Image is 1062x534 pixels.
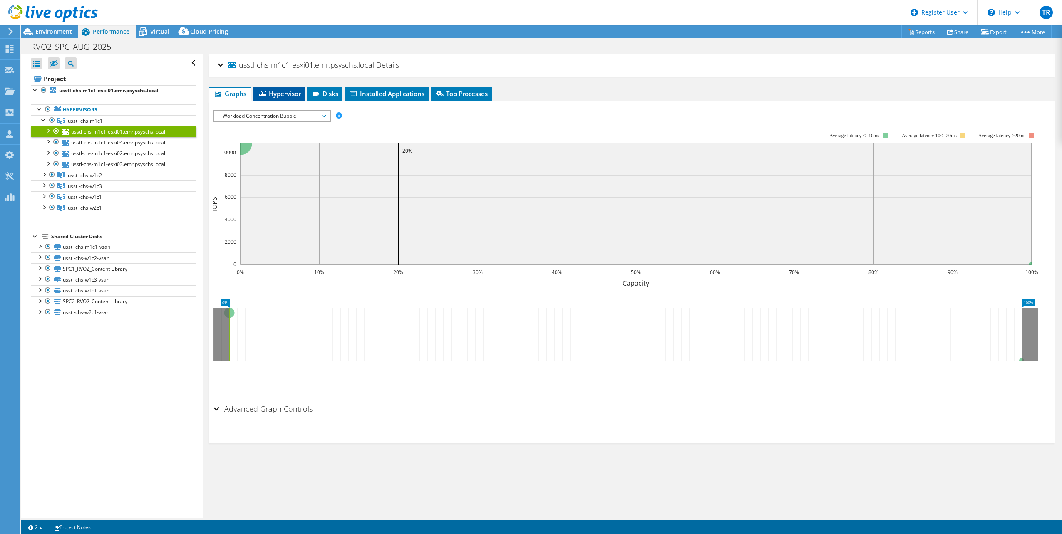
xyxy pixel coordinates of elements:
span: Performance [93,27,129,35]
a: Export [975,25,1013,38]
span: Top Processes [435,89,488,98]
text: 4000 [225,216,236,223]
span: usstl-chs-w1c3 [68,183,102,190]
a: Share [941,25,975,38]
span: Environment [35,27,72,35]
span: Disks [311,89,338,98]
span: usstl-chs-w1c2 [68,172,102,179]
text: 10000 [221,149,236,156]
text: 10% [314,269,324,276]
a: usstl-chs-w2c1-vsan [31,307,196,318]
text: 6000 [225,193,236,200]
text: 0% [236,269,243,276]
span: Details [376,60,399,70]
div: Shared Cluster Disks [51,232,196,242]
text: 20% [402,147,412,154]
span: usstl-chs-m1c1 [68,117,103,124]
a: 2 [22,522,48,532]
a: Project [31,72,196,85]
text: 20% [393,269,403,276]
a: SPC2_RVO2_Content Library [31,296,196,307]
a: usstl-chs-w1c1-vsan [31,285,196,296]
a: usstl-chs-w1c3-vsan [31,274,196,285]
a: Reports [901,25,941,38]
a: usstl-chs-m1c1-esxi01.emr.psyschs.local [31,126,196,137]
span: Installed Applications [349,89,424,98]
span: Graphs [213,89,246,98]
text: Capacity [623,279,650,288]
a: usstl-chs-w1c1 [31,191,196,202]
text: 8000 [225,171,236,178]
text: 40% [552,269,562,276]
a: usstl-chs-m1c1 [31,115,196,126]
a: usstl-chs-m1c1-esxi01.emr.psyschs.local [31,85,196,96]
a: usstl-chs-w1c3 [31,180,196,191]
a: usstl-chs-m1c1-vsan [31,242,196,252]
svg: \n [988,9,995,16]
text: 60% [710,269,720,276]
a: More [1013,25,1052,38]
h1: RVO2_SPC_AUG_2025 [27,42,124,52]
span: Workload Concentration Bubble [218,111,325,121]
tspan: Average latency <=10ms [829,133,879,138]
span: usstl-chs-m1c1-esxi01.emr.psyschs.local [228,61,374,69]
a: SPC1_RVO2_Content Library [31,263,196,274]
span: Cloud Pricing [190,27,228,35]
span: usstl-chs-w2c1 [68,204,102,211]
span: Hypervisor [258,89,301,98]
text: 0 [233,261,236,268]
text: 100% [1025,269,1038,276]
a: usstl-chs-m1c1-esxi03.emr.psyschs.local [31,159,196,170]
span: TR [1040,6,1053,19]
a: usstl-chs-w1c2-vsan [31,252,196,263]
text: Average latency >20ms [978,133,1025,138]
a: usstl-chs-w2c1 [31,203,196,213]
span: Virtual [150,27,169,35]
a: Project Notes [48,522,97,532]
b: usstl-chs-m1c1-esxi01.emr.psyschs.local [59,87,159,94]
text: 50% [631,269,641,276]
h2: Advanced Graph Controls [213,400,313,417]
text: 2000 [225,238,236,245]
text: IOPS [210,196,219,211]
text: 80% [868,269,878,276]
text: 70% [789,269,799,276]
a: Hypervisors [31,104,196,115]
text: 30% [473,269,483,276]
tspan: Average latency 10<=20ms [902,133,957,138]
span: usstl-chs-w1c1 [68,193,102,200]
a: usstl-chs-m1c1-esxi04.emr.psyschs.local [31,137,196,148]
a: usstl-chs-w1c2 [31,170,196,180]
text: 90% [948,269,958,276]
a: usstl-chs-m1c1-esxi02.emr.psyschs.local [31,148,196,159]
